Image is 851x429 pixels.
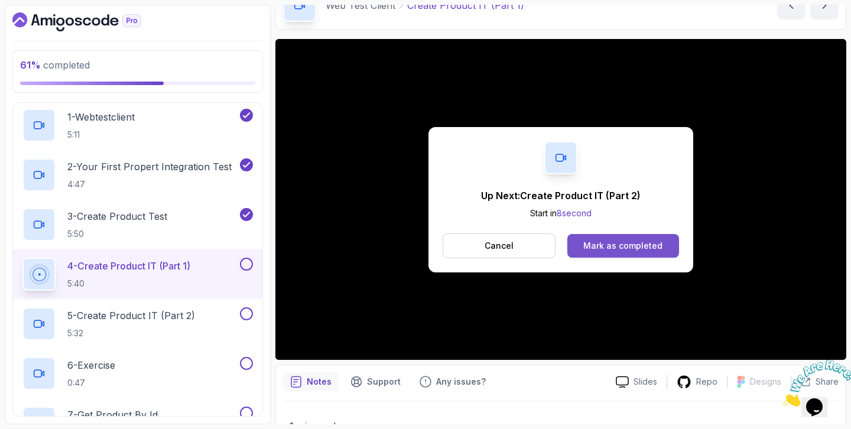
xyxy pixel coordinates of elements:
[67,129,135,141] p: 5:11
[275,39,846,360] iframe: To enrich screen reader interactions, please activate Accessibility in Grammarly extension settings
[67,209,167,223] p: 3 - Create Product Test
[22,357,253,390] button: 6-Exercise0:47
[481,188,641,203] p: Up Next: Create Product IT (Part 2)
[67,327,195,339] p: 5:32
[567,234,679,258] button: Mark as completed
[67,259,190,273] p: 4 - Create Product IT (Part 1)
[436,376,486,388] p: Any issues?
[22,158,253,191] button: 2-Your First Propert Integration Test4:47
[481,207,641,219] p: Start in
[22,208,253,241] button: 3-Create Product Test5:50
[696,376,717,388] p: Repo
[67,228,167,240] p: 5:50
[67,278,190,290] p: 5:40
[20,59,41,71] span: 61 %
[5,5,78,51] img: Chat attention grabber
[67,358,115,372] p: 6 - Exercise
[557,208,592,218] span: 8 second
[12,12,168,31] a: Dashboard
[634,376,657,388] p: Slides
[343,372,408,391] button: Support button
[22,258,253,291] button: 4-Create Product IT (Part 1)5:40
[67,110,135,124] p: 1 - Webtestclient
[283,372,339,391] button: notes button
[667,375,727,389] a: Repo
[778,355,851,411] iframe: To enrich screen reader interactions, please activate Accessibility in Grammarly extension settings
[606,376,667,388] a: Slides
[583,240,662,252] div: Mark as completed
[307,376,332,388] p: Notes
[485,240,514,252] p: Cancel
[67,178,232,190] p: 4:47
[20,59,90,71] span: completed
[443,233,556,258] button: Cancel
[22,307,253,340] button: 5-Create Product IT (Part 2)5:32
[22,109,253,142] button: 1-Webtestclient5:11
[412,372,493,391] button: Feedback button
[750,376,781,388] p: Designs
[67,377,115,389] p: 0:47
[367,376,401,388] p: Support
[67,408,158,422] p: 7 - Get Product By Id
[67,160,232,174] p: 2 - Your First Propert Integration Test
[67,308,195,323] p: 5 - Create Product IT (Part 2)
